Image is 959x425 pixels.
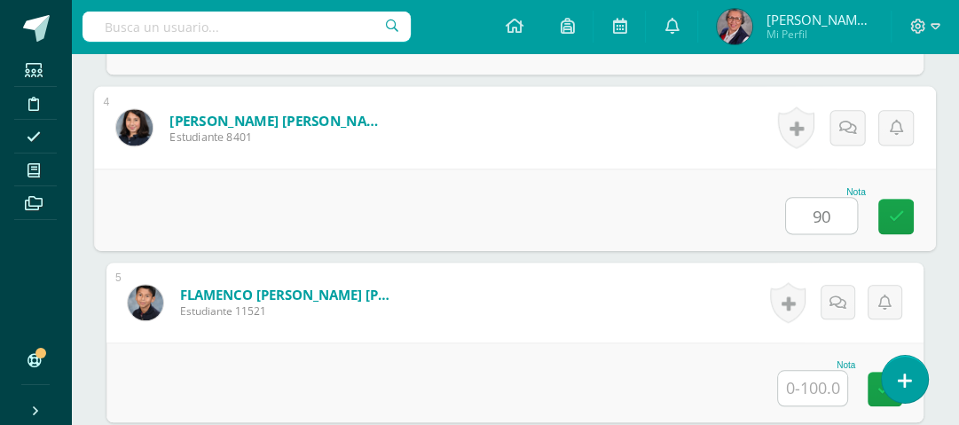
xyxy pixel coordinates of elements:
[83,12,411,42] input: Busca un usuario...
[786,198,857,233] input: 0-100.0
[785,187,866,197] div: Nota
[180,303,393,319] span: Estudiante 11521
[766,27,872,42] span: Mi Perfil
[180,286,393,303] a: FLAMENCO [PERSON_NAME] [PERSON_NAME]
[717,9,752,44] img: 0e4f1cb576da62a8f738c592ed7b153b.png
[169,111,389,130] a: [PERSON_NAME] [PERSON_NAME]
[128,285,163,320] img: 5bcd991f6892ee819c0d8edf68655299.png
[169,129,389,145] span: Estudiante 8401
[116,109,153,146] img: 35572bdbe5eeeb78cc1e26f347514c42.png
[777,360,855,370] div: Nota
[766,11,872,28] span: [PERSON_NAME] [PERSON_NAME]
[778,371,847,405] input: 0-100.0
